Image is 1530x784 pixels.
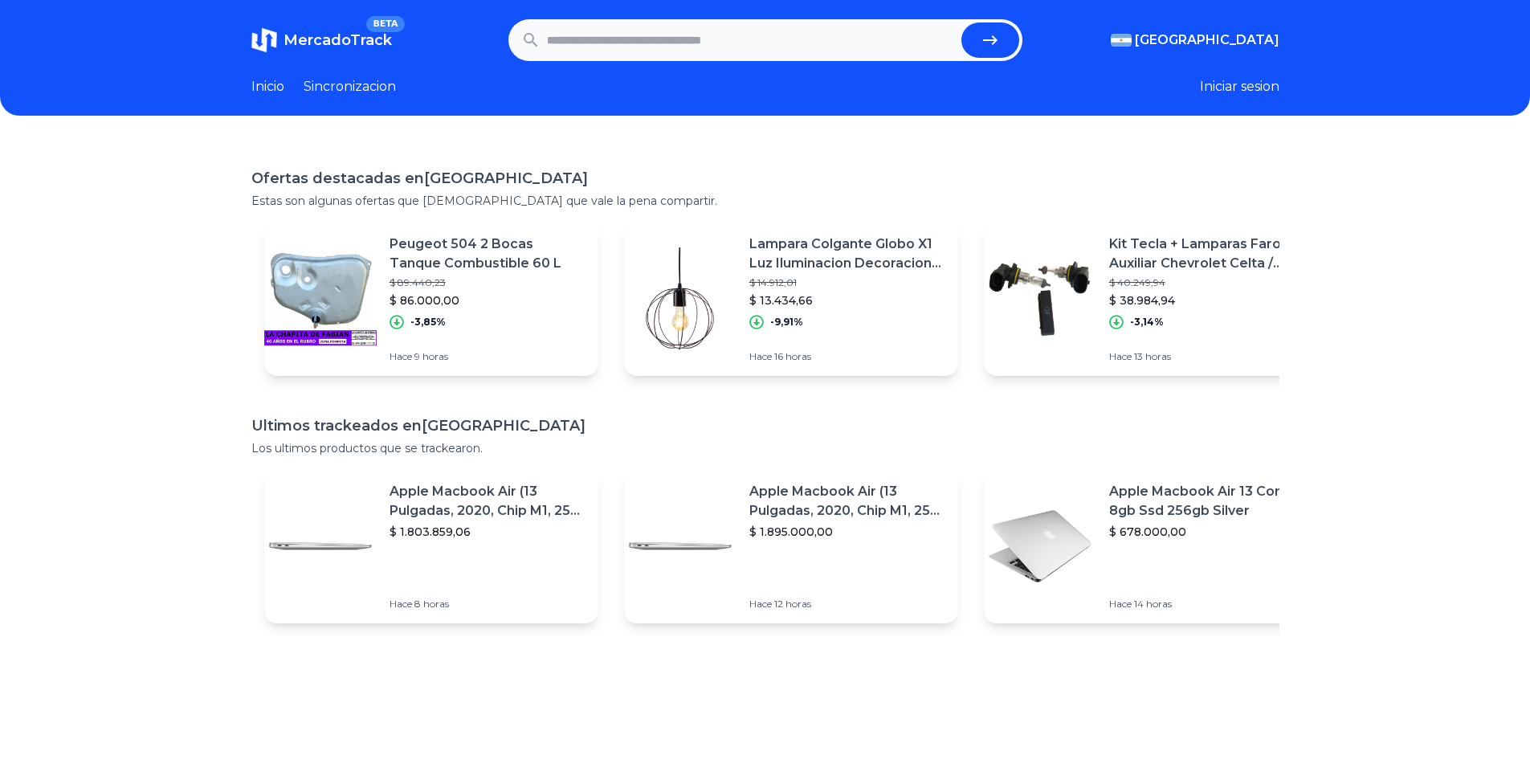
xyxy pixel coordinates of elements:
p: Hace 14 horas [1109,598,1305,610]
p: Estas son algunas ofertas que [DEMOGRAPHIC_DATA] que vale la pena compartir. [251,193,1279,209]
img: Featured image [624,490,736,602]
p: Los ultimos productos que se trackearon. [251,440,1279,456]
p: Kit Tecla + Lamparas Faro Auxiliar Chevrolet Celta / Prisma [1109,235,1305,273]
a: Featured imageLampara Colgante Globo X1 Luz Iluminacion Decoracion Techo$ 14.912,01$ 13.434,66-9,... [624,222,958,376]
p: Apple Macbook Air (13 Pulgadas, 2020, Chip M1, 256 Gb De Ssd, 8 Gb De Ram) - Plata [390,482,585,521]
span: BETA [366,16,404,32]
p: Hace 12 horas [749,598,945,610]
span: [GEOGRAPHIC_DATA] [1135,31,1279,50]
p: Peugeot 504 2 Bocas Tanque Combustible 60 L [390,235,585,273]
a: Featured imageApple Macbook Air (13 Pulgadas, 2020, Chip M1, 256 Gb De Ssd, 8 Gb De Ram) - Plata$... [624,469,958,623]
span: MercadoTrack [284,31,392,49]
a: Inicio [251,77,284,96]
a: Featured imageApple Macbook Air (13 Pulgadas, 2020, Chip M1, 256 Gb De Ssd, 8 Gb De Ram) - Plata$... [264,469,598,623]
p: $ 1.895.000,00 [749,524,945,540]
p: $ 1.803.859,06 [390,524,585,540]
p: Hace 9 horas [390,350,585,363]
img: Featured image [984,490,1096,602]
p: $ 89.440,23 [390,276,585,289]
h1: Ofertas destacadas en [GEOGRAPHIC_DATA] [251,167,1279,190]
p: Hace 8 horas [390,598,585,610]
p: Lampara Colgante Globo X1 Luz Iluminacion Decoracion Techo [749,235,945,273]
a: Featured imageApple Macbook Air 13 Core I5 8gb Ssd 256gb Silver$ 678.000,00Hace 14 horas [984,469,1318,623]
img: Featured image [264,490,377,602]
p: $ 14.912,01 [749,276,945,289]
img: Featured image [624,243,736,355]
button: [GEOGRAPHIC_DATA] [1111,31,1279,50]
p: $ 38.984,94 [1109,292,1305,308]
a: Featured imagePeugeot 504 2 Bocas Tanque Combustible 60 L$ 89.440,23$ 86.000,00-3,85%Hace 9 horas [264,222,598,376]
img: Argentina [1111,34,1132,47]
p: Hace 13 horas [1109,350,1305,363]
p: -3,14% [1130,316,1164,329]
p: Apple Macbook Air 13 Core I5 8gb Ssd 256gb Silver [1109,482,1305,521]
p: -9,91% [770,316,803,329]
a: Sincronizacion [304,77,396,96]
a: MercadoTrackBETA [251,27,392,53]
p: $ 86.000,00 [390,292,585,308]
button: Iniciar sesion [1200,77,1279,96]
img: Featured image [264,243,377,355]
p: $ 13.434,66 [749,292,945,308]
img: MercadoTrack [251,27,277,53]
p: Apple Macbook Air (13 Pulgadas, 2020, Chip M1, 256 Gb De Ssd, 8 Gb De Ram) - Plata [749,482,945,521]
img: Featured image [984,243,1096,355]
p: -3,85% [410,316,446,329]
p: Hace 16 horas [749,350,945,363]
a: Featured imageKit Tecla + Lamparas Faro Auxiliar Chevrolet Celta / Prisma$ 40.249,94$ 38.984,94-3... [984,222,1318,376]
h1: Ultimos trackeados en [GEOGRAPHIC_DATA] [251,414,1279,437]
p: $ 40.249,94 [1109,276,1305,289]
p: $ 678.000,00 [1109,524,1305,540]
